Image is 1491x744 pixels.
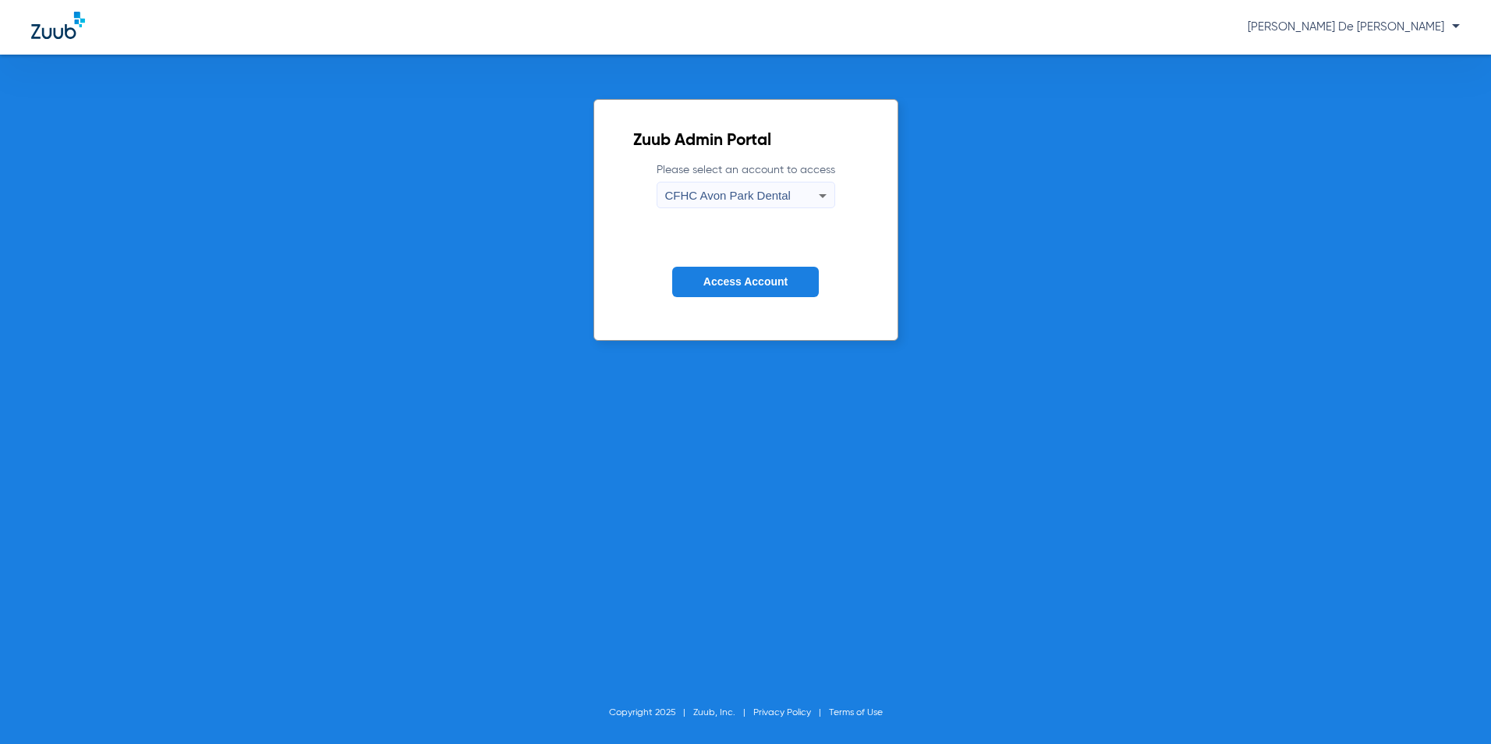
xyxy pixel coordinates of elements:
[1248,21,1460,33] span: [PERSON_NAME] De [PERSON_NAME]
[31,12,85,39] img: Zuub Logo
[672,267,819,297] button: Access Account
[829,708,883,717] a: Terms of Use
[693,705,753,721] li: Zuub, Inc.
[633,133,859,149] h2: Zuub Admin Portal
[657,162,835,208] label: Please select an account to access
[1413,669,1491,744] iframe: Chat Widget
[703,275,788,288] span: Access Account
[665,189,791,202] span: CFHC Avon Park Dental
[753,708,811,717] a: Privacy Policy
[609,705,693,721] li: Copyright 2025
